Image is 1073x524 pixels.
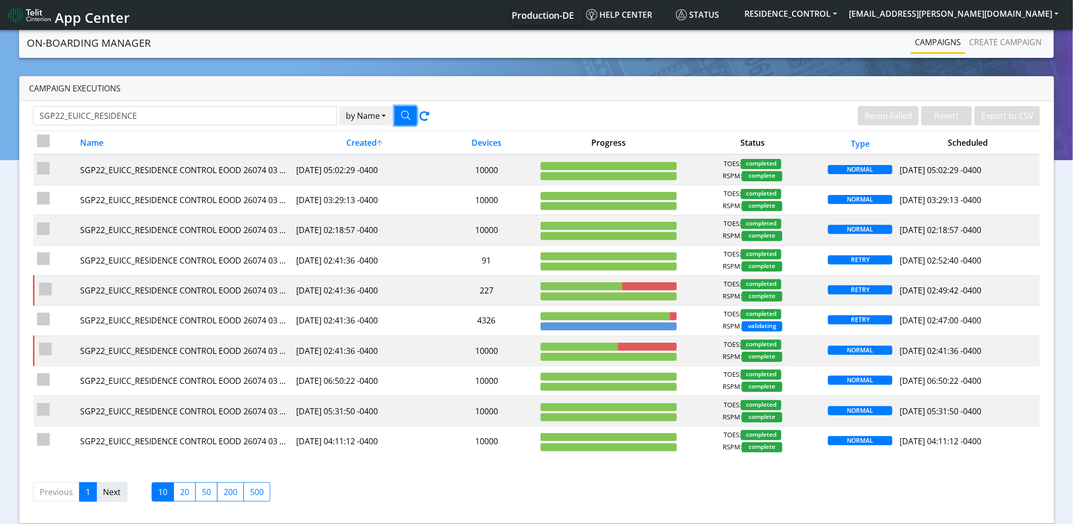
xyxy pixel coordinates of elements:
[723,261,742,272] span: RSPM:
[293,396,437,426] td: [DATE] 05:31:50 -0400
[828,285,892,294] span: RETRY
[681,131,825,155] th: Status
[8,7,51,23] img: logo-telit-cinterion-gw-new.png
[723,291,742,302] span: RSPM:
[436,131,537,155] th: Devices
[975,106,1040,125] button: Export to CSV
[828,225,892,234] span: NORMAL
[742,442,782,452] span: complete
[900,315,982,326] span: [DATE] 02:47:00 -0400
[741,189,781,199] span: completed
[742,201,782,211] span: complete
[900,224,982,236] span: [DATE] 02:18:57 -0400
[80,254,289,267] div: SGP22_EUICC_RESIDENCE CONTROL EOOD 26074 03 06 5th
[724,249,741,259] span: TOES:
[19,76,1054,101] div: Campaign Executions
[195,482,218,502] label: 50
[293,185,437,215] td: [DATE] 03:29:13 -0400
[723,321,742,332] span: RSPM:
[724,340,741,350] span: TOES:
[293,215,437,245] td: [DATE] 02:18:57 -0400
[828,406,892,415] span: NORMAL
[724,219,741,229] span: TOES:
[293,306,437,336] td: [DATE] 02:41:36 -0400
[965,32,1046,52] a: Create campaign
[724,309,741,319] span: TOES:
[582,5,672,25] a: Help center
[828,436,892,445] span: NORMAL
[436,306,537,336] td: 4326
[80,194,289,206] div: SGP22_EUICC_RESIDENCE CONTROL EOOD 26074 03 06 7th
[436,366,537,396] td: 10000
[828,255,892,265] span: RETRY
[293,131,437,155] th: Created
[741,340,781,350] span: completed
[152,482,174,502] label: 10
[900,285,982,296] span: [DATE] 02:49:42 -0400
[741,309,781,319] span: completed
[77,131,292,155] th: Name
[436,154,537,185] td: 10000
[900,165,982,176] span: [DATE] 05:02:29 -0400
[33,106,338,125] input: Search Campaigns
[293,366,437,396] td: [DATE] 06:50:22 -0400
[537,131,681,155] th: Progress
[436,426,537,456] td: 10000
[586,9,597,20] img: knowledge.svg
[900,436,982,447] span: [DATE] 04:11:12 -0400
[80,375,289,387] div: SGP22_EUICC_RESIDENCE CONTROL EOOD 26074 03 06 4th
[80,164,289,176] div: SGP22_EUICC_RESIDENCE CONTROL EOOD 26074 03 06 8th
[436,215,537,245] td: 10000
[742,382,782,392] span: complete
[80,435,289,447] div: SGP22_EUICC_RESIDENCE CONTROL EOOD 26074 03 06 2nd
[586,9,653,20] span: Help center
[900,406,982,417] span: [DATE] 05:31:50 -0400
[724,430,741,440] span: TOES:
[742,231,782,241] span: complete
[828,165,892,174] span: NORMAL
[825,131,897,155] th: Type
[723,231,742,241] span: RSPM:
[293,154,437,185] td: [DATE] 05:02:29 -0400
[843,5,1065,23] button: [EMAIL_ADDRESS][PERSON_NAME][DOMAIN_NAME]
[828,376,892,385] span: NORMAL
[436,396,537,426] td: 10000
[436,245,537,275] td: 91
[96,482,127,502] a: Next
[80,405,289,417] div: SGP22_EUICC_RESIDENCE CONTROL EOOD 26074 03 06 3rd
[828,346,892,355] span: NORMAL
[723,442,742,452] span: RSPM:
[858,106,919,125] button: Rerun Failed
[436,185,537,215] td: 10000
[173,482,196,502] label: 20
[741,219,781,229] span: completed
[243,482,270,502] label: 500
[80,314,289,326] div: SGP22_EUICC_RESIDENCE CONTROL EOOD 26074 03 06 5th
[80,345,289,357] div: SGP22_EUICC_RESIDENCE CONTROL EOOD 26074 03 06 5th
[724,400,741,410] span: TOES:
[897,131,1041,155] th: Scheduled
[741,370,781,380] span: completed
[293,245,437,275] td: [DATE] 02:41:36 -0400
[217,482,244,502] label: 200
[742,291,782,302] span: complete
[80,284,289,297] div: SGP22_EUICC_RESIDENCE CONTROL EOOD 26074 03 06 5th
[723,171,742,181] span: RSPM:
[723,382,742,392] span: RSPM:
[828,315,892,324] span: RETRY
[900,345,982,356] span: [DATE] 02:41:36 -0400
[742,171,782,181] span: complete
[742,352,782,362] span: complete
[676,9,687,20] img: status.svg
[724,370,741,380] span: TOES:
[724,189,741,199] span: TOES:
[742,261,782,272] span: complete
[27,33,151,53] a: On-Boarding Manager
[672,5,739,25] a: Status
[339,106,392,125] button: by Name
[921,106,972,125] button: Revert
[828,195,892,204] span: NORMAL
[723,352,742,362] span: RSPM:
[739,5,843,23] button: RESIDENCE_CONTROL
[741,279,781,289] span: completed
